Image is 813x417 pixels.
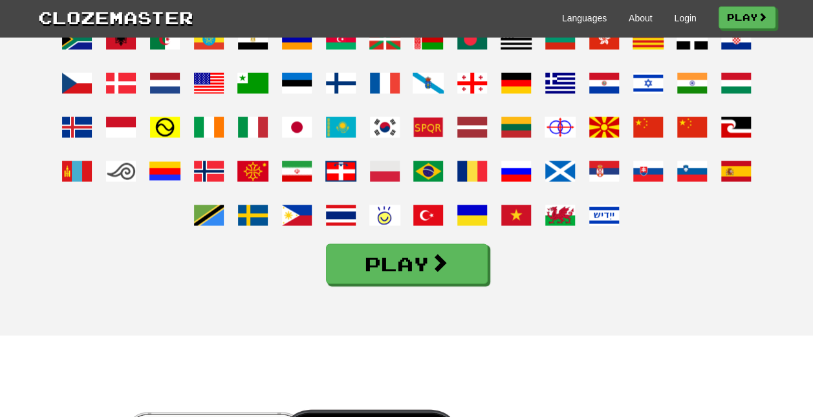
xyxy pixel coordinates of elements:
a: Play [719,6,775,28]
a: About [629,12,653,25]
a: Play [326,243,488,284]
a: Languages [562,12,607,25]
a: Clozemaster [38,5,193,29]
a: Login [674,12,696,25]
